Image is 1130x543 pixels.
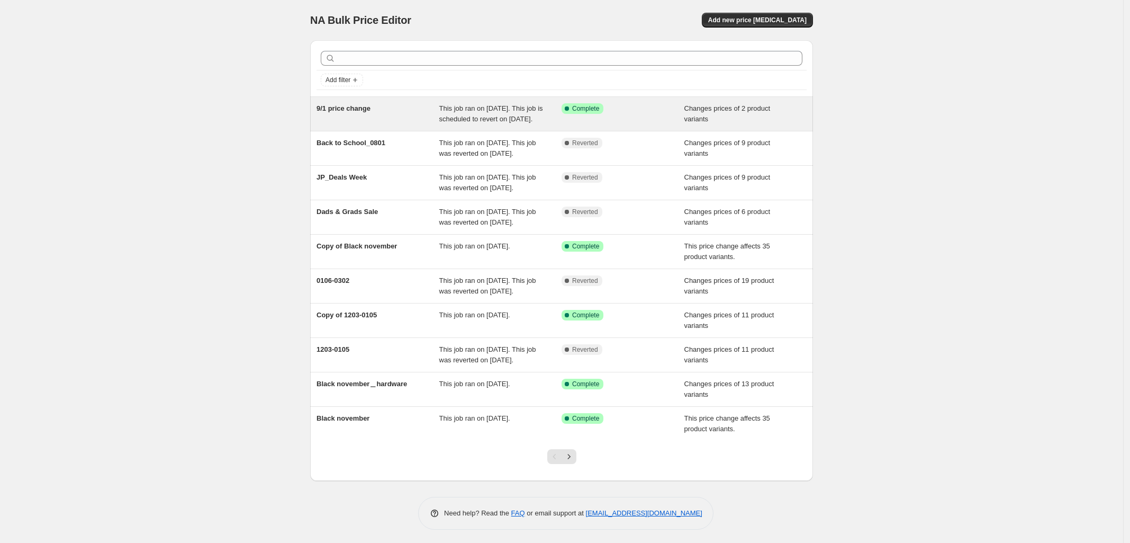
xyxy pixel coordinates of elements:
span: Complete [572,104,599,113]
span: Changes prices of 9 product variants [684,173,771,192]
span: 1203-0105 [317,345,349,353]
span: Changes prices of 13 product variants [684,380,774,398]
span: This price change affects 35 product variants. [684,242,770,261]
span: Changes prices of 11 product variants [684,311,774,330]
button: Add filter [321,74,363,86]
span: Copy of 1203-0105 [317,311,377,319]
span: Complete [572,414,599,423]
span: Back to School_0801 [317,139,385,147]
span: This job ran on [DATE]. This job was reverted on [DATE]. [439,208,536,226]
span: This job ran on [DATE]. This job was reverted on [DATE]. [439,277,536,295]
span: This job ran on [DATE]. This job was reverted on [DATE]. [439,345,536,364]
span: Complete [572,380,599,388]
span: This job ran on [DATE]. [439,311,510,319]
span: Black november＿hardware [317,380,407,388]
span: This job ran on [DATE]. This job was reverted on [DATE]. [439,173,536,192]
span: This job ran on [DATE]. This job is scheduled to revert on [DATE]. [439,104,543,123]
span: Changes prices of 11 product variants [684,345,774,364]
span: Add filter [326,76,350,84]
a: [EMAIL_ADDRESS][DOMAIN_NAME] [586,509,702,517]
span: This job ran on [DATE]. [439,242,510,250]
span: Copy of Black november [317,242,397,250]
a: FAQ [511,509,525,517]
span: Add new price [MEDICAL_DATA] [708,16,807,24]
span: Dads & Grads Sale [317,208,378,216]
span: 9/1 price change [317,104,370,112]
span: Changes prices of 6 product variants [684,208,771,226]
span: This job ran on [DATE]. [439,380,510,388]
nav: Pagination [547,449,576,464]
span: Changes prices of 2 product variants [684,104,771,123]
span: Complete [572,242,599,251]
span: Reverted [572,139,598,147]
span: 0106-0302 [317,277,349,284]
span: Changes prices of 19 product variants [684,277,774,295]
span: Complete [572,311,599,319]
span: Reverted [572,345,598,354]
span: Black november [317,414,369,422]
span: or email support at [525,509,586,517]
span: Changes prices of 9 product variants [684,139,771,157]
span: This price change affects 35 product variants. [684,414,770,433]
span: Need help? Read the [444,509,511,517]
span: Reverted [572,173,598,182]
span: This job ran on [DATE]. [439,414,510,422]
button: Add new price [MEDICAL_DATA] [702,13,813,28]
span: This job ran on [DATE]. This job was reverted on [DATE]. [439,139,536,157]
span: JP_Deals Week [317,173,367,181]
span: NA Bulk Price Editor [310,14,411,26]
button: Next [562,449,576,464]
span: Reverted [572,208,598,216]
span: Reverted [572,277,598,285]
